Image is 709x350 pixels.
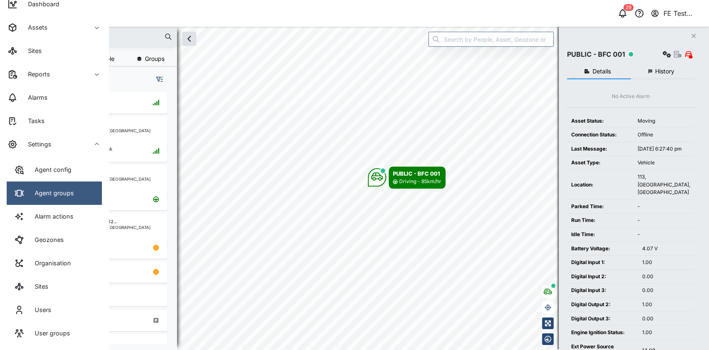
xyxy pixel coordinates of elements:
div: Organisation [28,259,71,268]
div: Settings [22,140,51,149]
div: Alarms [22,93,48,102]
a: Sites [7,275,102,298]
button: FE Test Admin [650,8,702,19]
span: History [655,68,674,74]
div: Connection Status: [571,131,629,139]
div: Idle Time: [571,231,629,239]
div: Moving [638,117,690,125]
div: - [638,203,690,211]
div: User groups [28,329,70,338]
div: Map marker [368,166,446,189]
div: FE Test Admin [663,8,702,19]
div: No Active Alarm [612,93,650,101]
a: User groups [7,322,102,345]
a: Users [7,298,102,322]
div: Sites [22,46,42,55]
div: Users [28,305,51,315]
div: Vehicle [638,159,690,167]
div: Alarm actions [28,212,73,221]
span: Details [593,68,611,74]
span: Groups [145,56,165,62]
div: Offline [638,131,690,139]
a: Alarm actions [7,205,102,228]
div: Engine Ignition Status: [571,329,634,337]
div: 4.07 V [642,245,690,253]
div: Location: [571,181,629,189]
div: Driving - 85km/hr [399,178,441,186]
div: 0.00 [642,287,690,295]
div: 1.00 [642,301,690,309]
canvas: Map [27,27,709,350]
div: Battery Voltage: [571,245,634,253]
div: PUBLIC - BFC 001 [567,49,625,60]
div: Parked Time: [571,203,629,211]
div: Agent groups [28,189,74,198]
a: Agent config [7,158,102,181]
div: [DATE] 6:27:40 pm [638,145,690,153]
div: Sites [28,282,48,291]
div: Geozones [28,235,64,244]
div: - [638,231,690,239]
div: 0.00 [642,273,690,281]
div: PUBLIC - BFC 001 [393,169,441,178]
a: Agent groups [7,181,102,205]
div: 1.00 [642,329,690,337]
div: Reports [22,70,50,79]
div: 0.00 [642,315,690,323]
div: 1.00 [642,259,690,267]
div: Last Message: [571,145,629,153]
div: Run Time: [571,217,629,224]
div: Asset Type: [571,159,629,167]
a: Geozones [7,228,102,252]
a: Organisation [7,252,102,275]
div: - [638,217,690,224]
div: 113, [GEOGRAPHIC_DATA], [GEOGRAPHIC_DATA] [638,173,690,196]
div: Digital Output 3: [571,315,634,323]
div: Digital Input 2: [571,273,634,281]
input: Search by People, Asset, Geozone or Place [428,32,554,47]
div: Digital Input 1: [571,259,634,267]
div: Assets [22,23,48,32]
div: Agent config [28,165,71,174]
div: Asset Status: [571,117,629,125]
div: Digital Input 3: [571,287,634,295]
div: 29 [623,4,633,11]
div: Tasks [22,116,45,126]
div: Digital Output 2: [571,301,634,309]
